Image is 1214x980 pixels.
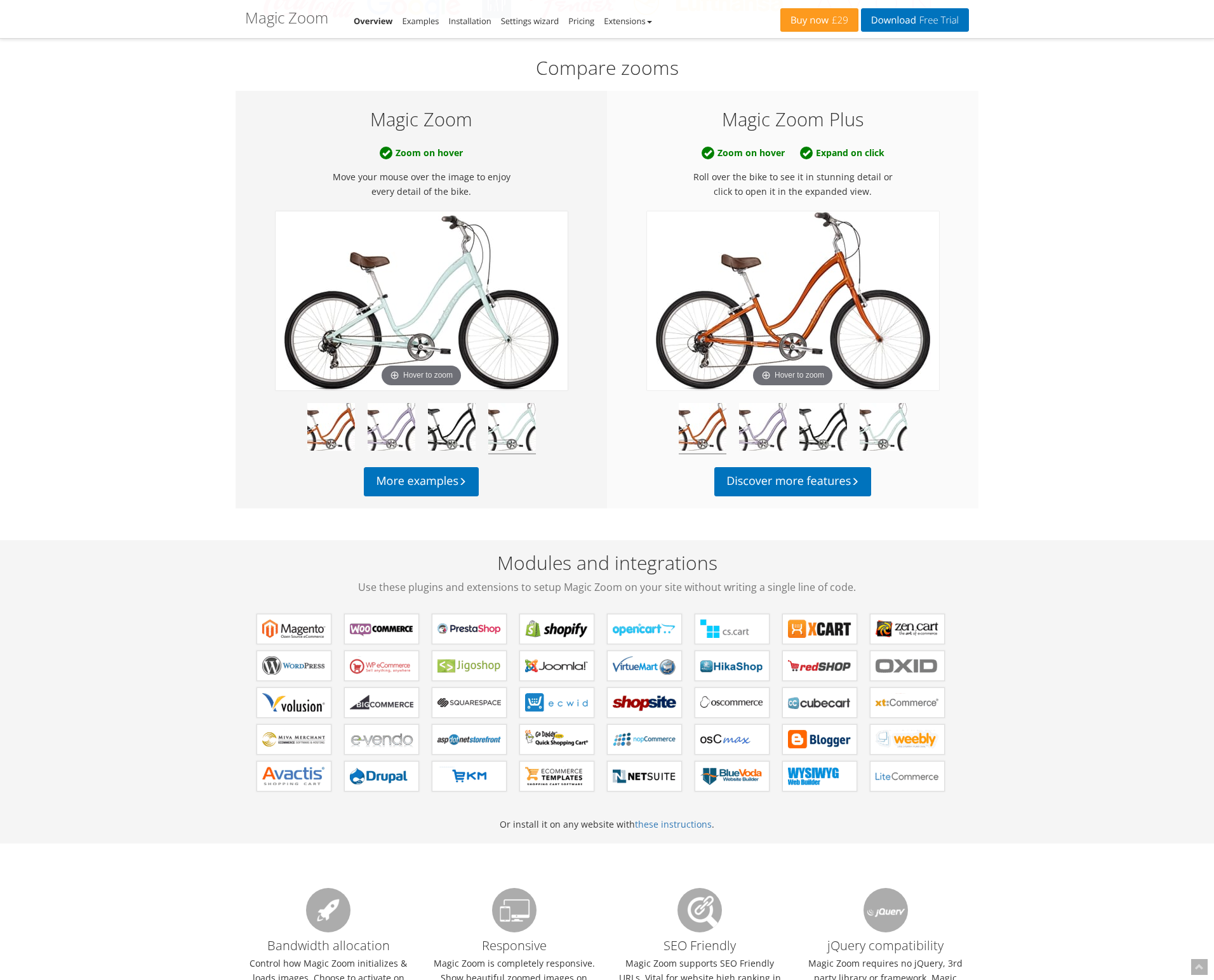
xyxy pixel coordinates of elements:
b: Magic Zoom for nopCommerce [613,730,676,749]
a: Hover to zoom [647,211,939,390]
b: Magic Zoom for X-Cart [788,619,851,639]
img: Green [276,211,568,390]
a: Installation [449,15,491,27]
div: Or install it on any website with . [245,540,969,844]
b: Magic Zoom for PrestaShop [437,619,501,639]
b: Magic Zoom for BlueVoda [700,767,764,786]
a: Magic Zoom for Blogger [782,724,857,755]
b: Magic Zoom for Zen Cart [876,619,939,639]
a: Magic Zoom for Magento [257,614,331,644]
a: Overview [354,15,393,27]
a: Pricing [568,15,594,27]
b: Magic Zoom for ShopSite [613,693,676,712]
b: Magic Zoom for WYSIWYG [788,767,851,786]
a: Magic Zoom for ShopSite [607,687,682,718]
b: Magic Zoom for ECWID [525,693,589,712]
p: Move your mouse over the image to enjoy every detail of the bike. [248,169,595,199]
a: Magic Zoom for CubeCart [782,687,857,718]
b: Magic Zoom for VirtueMart [613,656,676,675]
b: Magic Zoom for HikaShop [700,656,764,675]
a: Magic Zoom for Squarespace [432,687,507,718]
h5: Magic Zoom [248,109,595,129]
b: Magic Zoom for AspDotNetStorefront [437,730,501,749]
b: Magic Zoom for Bigcommerce [350,693,413,712]
b: Magic Zoom for OXID [876,656,939,675]
a: Examples [403,15,439,27]
a: Magic Zoom for osCMax [695,724,770,755]
a: Magic Zoom for nopCommerce [607,724,682,755]
b: Magic Zoom for OpenCart [613,619,676,639]
b: Magic Zoom for Miva Merchant [262,730,326,749]
b: Magic Zoom for Joomla [525,656,589,675]
a: Magic Zoom for Joomla [519,651,594,681]
a: Discover more features [714,467,871,496]
a: Magic Zoom for Avactis [257,761,331,791]
h2: Modules and integrations [245,552,969,595]
b: Magic Zoom for Volusion [262,693,326,712]
a: Magic Zoom for WYSIWYG [782,761,857,791]
a: Magic Zoom for CS-Cart [695,614,770,644]
a: Magic Zoom for ecommerce Templates [519,761,594,791]
img: Orange [679,403,726,454]
b: Magic Zoom for Drupal [350,767,413,786]
a: Magic Zoom for Jigoshop [432,651,507,681]
p: Roll over the bike to see it in stunning detail or click to open it in the expanded view. [619,169,966,199]
a: Magic Zoom for PrestaShop [432,614,507,644]
a: Hover to zoomGreen [276,211,568,390]
h3: Bandwidth allocation [245,888,412,953]
b: Magic Zoom for ecommerce Templates [525,767,589,786]
span: Free Trial [916,15,959,25]
a: Magic Zoom for Shopify [519,614,594,644]
a: Magic Zoom for WP e-Commerce [344,651,419,681]
a: Magic Zoom for NetSuite [607,761,682,791]
a: Magic Zoom for ECWID [519,687,594,718]
b: Magic Zoom for EKM [437,767,501,786]
img: Black [428,403,476,454]
a: Magic Zoom for Volusion [257,687,331,718]
a: More examples [364,467,478,496]
span: Use these plugins and extensions to setup Magic Zoom on your site without writing a single line o... [245,579,969,595]
b: Magic Zoom for osCommerce [700,693,764,712]
a: these instructions [635,818,712,830]
a: Magic Zoom for EKM [432,761,507,791]
a: Magic Zoom for Weebly [870,724,945,755]
b: Magic Zoom for e-vendo [350,730,413,749]
b: Magic Zoom for redSHOP [788,656,851,675]
b: Magic Zoom for Weebly [876,730,939,749]
img: Green [488,403,536,454]
b: Magic Zoom for CS-Cart [700,619,764,639]
a: Magic Zoom for Drupal [344,761,419,791]
a: Magic Zoom for HikaShop [695,651,770,681]
h3: jQuery compatibility [803,888,970,953]
a: Magic Zoom for e-vendo [344,724,419,755]
h5: Magic Zoom Plus [619,109,966,129]
a: Magic Zoom for redSHOP [782,651,857,681]
h3: Responsive [431,888,598,953]
b: Magic Zoom for Squarespace [437,693,501,712]
img: Orange [307,403,355,454]
a: Magic Zoom for X-Cart [782,614,857,644]
a: Magic Zoom for Miva Merchant [257,724,331,755]
b: Magic Zoom for Magento [262,619,326,639]
span: £29 [829,15,848,25]
b: Magic Zoom for Shopify [525,619,589,639]
a: Magic Zoom for VirtueMart [607,651,682,681]
b: Magic Zoom for CubeCart [788,693,851,712]
b: Magic Zoom for GoDaddy Shopping Cart [525,730,589,749]
b: Magic Zoom for xt:Commerce [876,693,939,712]
a: Magic Zoom for xt:Commerce [870,687,945,718]
b: Zoom on hover [373,142,469,163]
h2: Compare zooms [245,57,969,78]
img: Black [799,403,847,454]
img: Purple [739,403,787,454]
a: Magic Zoom for OXID [870,651,945,681]
a: Magic Zoom for GoDaddy Shopping Cart [519,724,594,755]
h1: Magic Zoom [245,10,328,26]
b: Magic Zoom for WooCommerce [350,619,413,639]
a: Magic Zoom for WooCommerce [344,614,419,644]
a: Magic Zoom for osCommerce [695,687,770,718]
b: Magic Zoom for LiteCommerce [876,767,939,786]
a: Magic Zoom for Bigcommerce [344,687,419,718]
a: Magic Zoom for LiteCommerce [870,761,945,791]
a: Magic Zoom for AspDotNetStorefront [432,724,507,755]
